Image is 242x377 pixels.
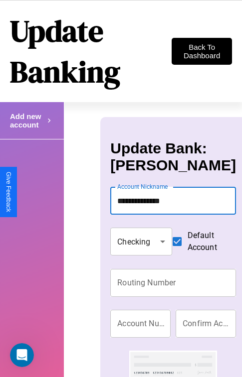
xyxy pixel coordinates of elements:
div: Give Feedback [5,172,12,212]
span: Default Account [188,230,228,253]
div: Checking [110,228,172,255]
h4: Add new account [10,112,45,129]
button: Back To Dashboard [172,38,232,65]
h1: Update Banking [10,10,172,92]
iframe: Intercom live chat [10,343,34,367]
label: Account Nickname [117,182,168,191]
h3: Update Bank: [PERSON_NAME] [110,140,236,174]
